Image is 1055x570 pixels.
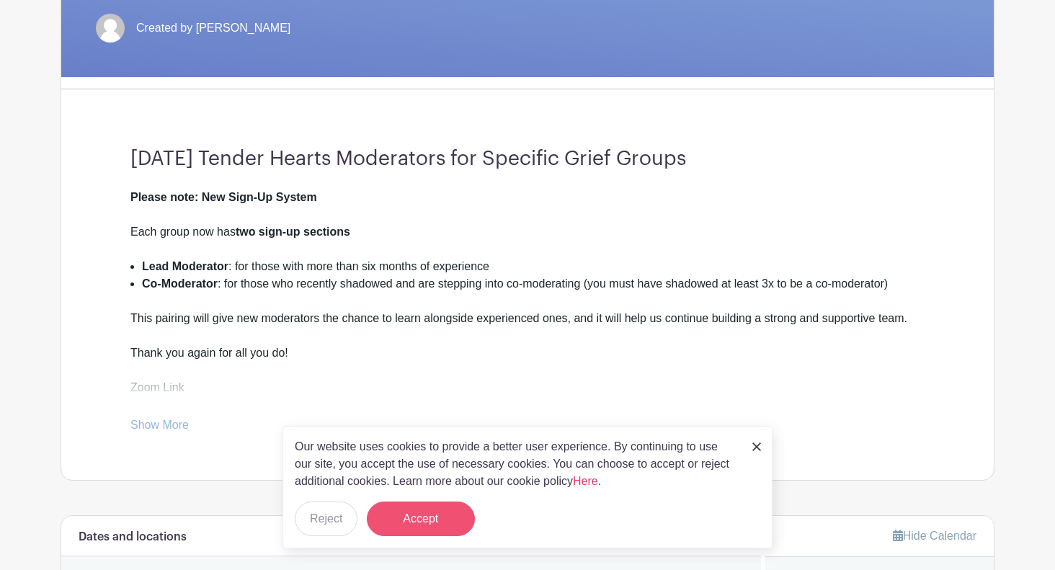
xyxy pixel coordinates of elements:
a: Hide Calendar [893,530,976,542]
div: Each group now has [130,223,925,258]
p: Our website uses cookies to provide a better user experience. By continuing to use our site, you ... [295,438,737,490]
strong: Lead Moderator [142,260,228,272]
div: This pairing will give new moderators the chance to learn alongside experienced ones, and it will... [130,310,925,431]
img: default-ce2991bfa6775e67f084385cd625a349d9dcbb7a52a09fb2fda1e96e2d18dcdb.png [96,14,125,43]
a: Show More [130,419,189,437]
h6: Dates and locations [79,530,187,544]
li: : for those who recently shadowed and are stepping into co-moderating (you must have shadowed at ... [142,275,925,310]
a: Here [573,475,598,487]
a: [URL][DOMAIN_NAME] [130,398,252,411]
h3: [DATE] Tender Hearts Moderators for Specific Grief Groups [130,147,925,172]
img: close_button-5f87c8562297e5c2d7936805f587ecaba9071eb48480494691a3f1689db116b3.svg [752,442,761,451]
strong: Please note: New Sign-Up System [130,191,317,203]
button: Reject [295,502,357,536]
strong: two sign-up sections [236,226,350,238]
li: : for those with more than six months of experience [142,258,925,275]
span: Created by [PERSON_NAME] [136,19,290,37]
button: Accept [367,502,475,536]
strong: Co-Moderator [142,277,218,290]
